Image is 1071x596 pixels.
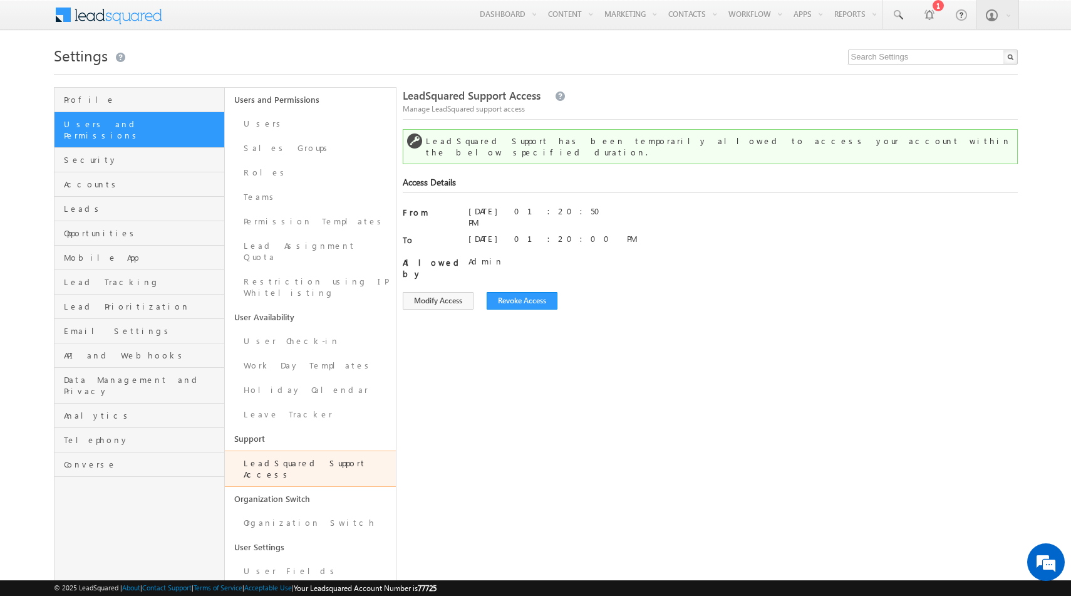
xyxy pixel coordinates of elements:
label: To [403,234,453,246]
a: Teams [225,185,396,209]
a: Accounts [54,172,225,197]
span: Users and Permissions [64,118,222,141]
div: [DATE] 01:20:50 PM [468,206,625,228]
a: User Availability [225,305,396,329]
a: LeadSquared Support Access [225,451,396,487]
a: Users [225,112,396,136]
span: Telephony [64,434,222,446]
span: LeadSquared Support has been temporarily allowed to access your account within the below specifie... [426,135,1011,157]
span: 77725 [418,583,437,593]
a: Restriction using IP Whitelisting [225,269,396,305]
a: Data Management and Privacy [54,368,225,404]
a: Leads [54,197,225,221]
label: From [403,207,453,218]
a: Users and Permissions [225,88,396,112]
span: Your Leadsquared Account Number is [294,583,437,593]
a: Security [54,148,225,172]
a: API and Webhooks [54,343,225,368]
span: Mobile App [64,252,222,263]
a: Sales Groups [225,136,396,160]
div: Access Details [403,177,1017,193]
span: Settings [54,45,108,65]
div: [DATE] 01:20:00 PM [468,233,637,244]
a: Lead Prioritization [54,295,225,319]
a: Leave Tracker [225,402,396,427]
span: Security [64,154,222,165]
a: Terms of Service [194,583,242,592]
div: Admin [468,256,625,273]
span: Analytics [64,410,222,421]
a: About [122,583,140,592]
label: Allowed by [403,257,453,280]
a: Support [225,427,396,451]
a: User Check-in [225,329,396,353]
a: Mobile App [54,246,225,270]
a: Opportunities [54,221,225,246]
a: Permission Templates [225,209,396,234]
a: Contact Support [142,583,192,592]
button: Modify Access [403,292,473,310]
button: Revoke Access [487,292,557,310]
a: Telephony [54,428,225,452]
a: Lead Assignment Quota [225,234,396,269]
span: Opportunities [64,227,222,239]
a: Profile [54,88,225,112]
a: Organization Switch [225,511,396,535]
a: User Settings [225,535,396,559]
a: Acceptable Use [244,583,292,592]
a: Lead Tracking [54,270,225,295]
a: Holiday Calendar [225,378,396,402]
span: Leads [64,203,222,214]
span: API and Webhooks [64,350,222,361]
a: Email Settings [54,319,225,343]
span: Lead Tracking [64,276,222,288]
span: © 2025 LeadSquared | | | | | [54,582,437,594]
a: Converse [54,452,225,477]
div: Manage LeadSquared support access [403,102,1017,115]
input: Search Settings [848,50,1018,65]
a: Roles [225,160,396,185]
span: Email Settings [64,325,222,337]
a: Work Day Templates [225,353,396,378]
span: Lead Prioritization [64,301,222,312]
span: Data Management and Privacy [64,374,222,397]
a: Users and Permissions [54,112,225,148]
span: LeadSquared Support Access [403,88,541,103]
a: Analytics [54,404,225,428]
span: Accounts [64,179,222,190]
span: Profile [64,94,222,105]
span: Converse [64,459,222,470]
a: Organization Switch [225,487,396,511]
a: User Fields [225,559,396,583]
